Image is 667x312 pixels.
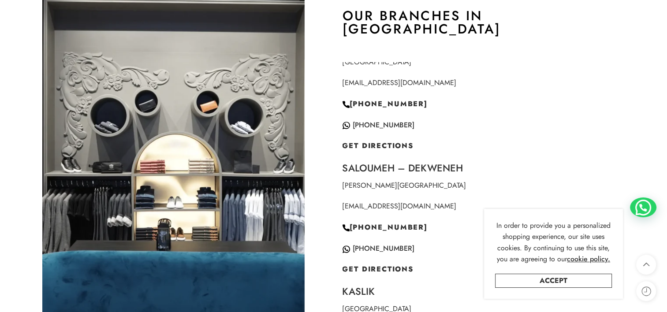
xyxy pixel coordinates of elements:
p: [GEOGRAPHIC_DATA] [343,56,645,68]
span: In order to provide you a personalized shopping experience, our site uses cookies. By continuing ... [496,220,611,264]
h3: Our Branches in [GEOGRAPHIC_DATA] [343,9,645,36]
p: [PERSON_NAME][GEOGRAPHIC_DATA] [343,180,645,191]
a: GET DIRECTIONS [343,264,414,274]
h4: Kaslik [343,285,645,298]
a: [PHONE_NUMBER] [343,99,428,109]
a: [PHONE_NUMBER] [343,222,428,232]
a: [PHONE_NUMBER] [353,243,414,253]
a: +961489483 [343,120,353,130]
a: [EMAIL_ADDRESS][DOMAIN_NAME] [343,78,456,88]
a: [EMAIL_ADDRESS][DOMAIN_NAME] [343,201,456,211]
h4: Saloumeh – Dekweneh [343,161,645,175]
a: GET DIRECTIONS [343,141,414,151]
a: [PHONE_NUMBER] [353,120,414,130]
a: cookie policy. [567,253,610,265]
a: Accept [495,274,612,288]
